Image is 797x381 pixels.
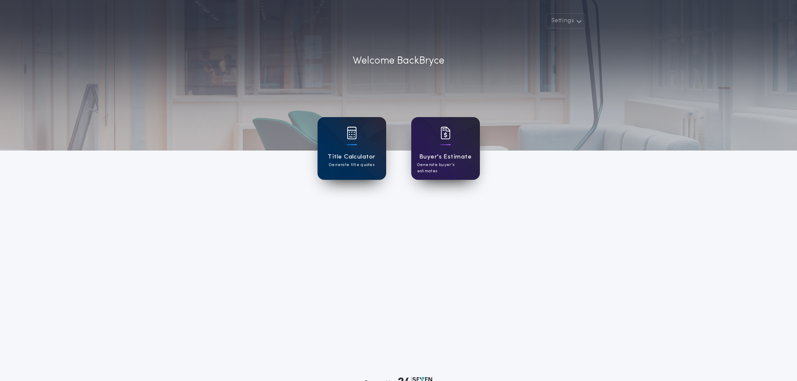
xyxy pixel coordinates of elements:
[411,117,480,180] a: card iconBuyer's EstimateGenerate buyer's estimates
[353,54,444,69] p: Welcome Back Bryce
[329,162,374,168] p: Generate title quotes
[419,152,472,162] h1: Buyer's Estimate
[347,127,357,139] img: card icon
[328,152,375,162] h1: Title Calculator
[417,162,474,174] p: Generate buyer's estimates
[441,127,451,139] img: card icon
[318,117,386,180] a: card iconTitle CalculatorGenerate title quotes
[546,13,585,28] button: Settings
